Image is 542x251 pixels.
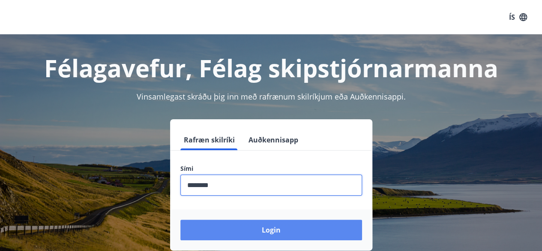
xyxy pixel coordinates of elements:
[504,9,532,25] button: ÍS
[180,164,362,173] label: Sími
[245,130,302,150] button: Auðkennisapp
[180,220,362,240] button: Login
[180,130,238,150] button: Rafræn skilríki
[137,91,406,102] span: Vinsamlegast skráðu þig inn með rafrænum skilríkjum eða Auðkennisappi.
[10,51,532,84] h1: Félagavefur, Félag skipstjórnarmanna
